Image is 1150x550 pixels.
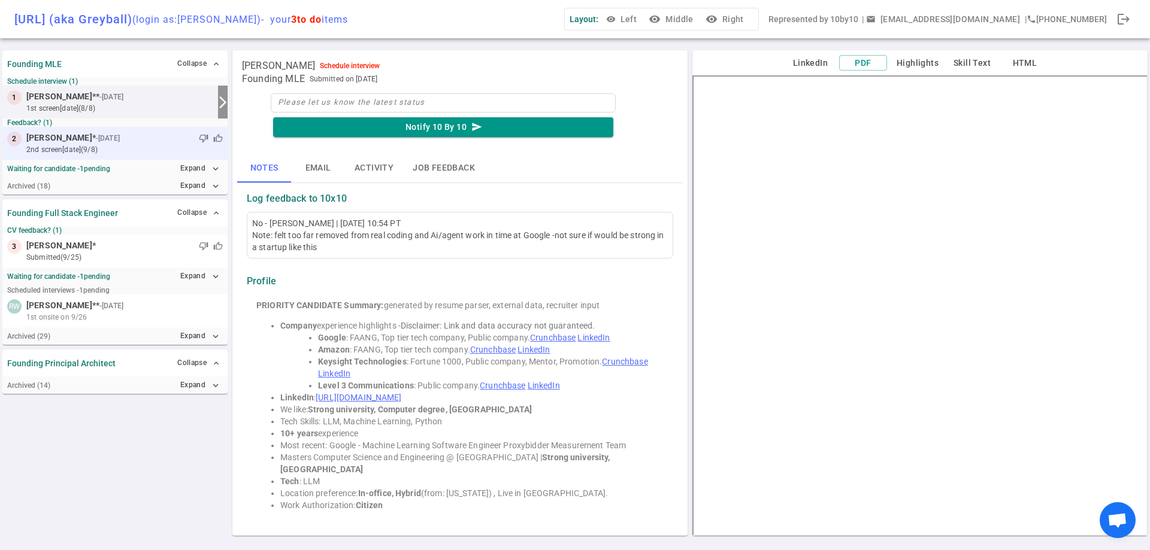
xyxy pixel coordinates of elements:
[7,182,50,190] small: Archived ( 18 )
[7,208,118,218] strong: Founding Full Stack Engineer
[768,8,1107,31] div: Represented by 10by10 | | [PHONE_NUMBER]
[7,272,110,281] strong: Waiting for candidate - 1 pending
[280,403,664,415] li: We like:
[318,379,664,391] li: : Public company.
[280,427,664,439] li: experience
[280,429,318,438] strong: 10+ years
[345,154,403,183] button: Activity
[99,300,123,311] small: - [DATE]
[649,13,661,25] i: visibility
[528,381,560,390] a: LinkedIn
[26,312,87,323] span: 1st onsite on 9/26
[864,8,1025,31] button: Open a message box
[280,415,664,427] li: Tech Skills: LLM, Machine Learning, Python
[318,355,664,379] li: : Fortune 1000, Public company, Mentor, Promotion.
[252,217,668,253] div: No - [PERSON_NAME] | [DATE] 10:54 PT Note: felt too far removed from real coding and Ai/agent wor...
[7,118,223,127] small: Feedback? (1)
[280,320,664,332] li: experience highlights -
[318,357,407,366] strong: Keysight Technologies
[606,14,616,24] span: visibility
[318,333,346,342] strong: Google
[471,121,482,132] i: send
[892,56,943,71] button: Highlights
[177,376,223,394] button: Expandexpand_more
[7,132,22,146] div: 2
[261,14,348,25] span: - your items
[320,62,380,70] div: Schedule interview
[358,488,421,498] strong: In-office, Hybrid
[280,391,664,403] li: :
[177,327,223,345] button: Expandexpand_more
[280,451,664,475] li: Masters Computer Science and Engineering @ [GEOGRAPHIC_DATA] |
[7,286,110,294] small: Scheduled interviews - 1 pending
[530,333,576,342] a: Crunchbase
[401,321,595,330] span: Disclaimer: Link and data accuracy not guaranteed.
[7,165,110,173] strong: Waiting for candidate - 1 pending
[602,357,647,366] a: Crunchbase
[210,163,221,174] i: expand_more
[603,8,641,31] button: Left
[199,133,208,143] span: thumb_down
[291,14,322,25] span: 3 to do
[692,75,1148,536] iframe: candidate_document_preview__iframe
[177,268,223,285] button: Expandexpand_more
[26,132,92,144] span: [PERSON_NAME]
[1027,14,1036,24] i: phone
[1001,56,1049,71] button: HTML
[318,332,664,344] li: : FAANG, Top tier tech company, Public company.
[1112,7,1136,31] div: Done
[211,358,221,368] span: expand_less
[280,476,299,486] strong: Tech
[480,381,525,390] a: Crunchbase
[211,208,221,218] span: expand_less
[256,299,664,311] div: generated by resume parser, external data, recruiter input
[174,204,223,221] button: Collapse
[646,8,698,31] button: visibilityMiddle
[280,475,664,487] li: : LLM
[403,154,485,183] button: Job feedback
[7,226,223,235] small: CV feedback? (1)
[26,252,223,263] small: submitted (9/25)
[310,73,377,85] span: Submitted on [DATE]
[247,275,276,287] strong: Profile
[7,332,50,341] small: Archived ( 29 )
[316,393,401,402] a: [URL][DOMAIN_NAME]
[948,56,996,71] button: Skill Text
[199,241,208,251] span: thumb_down
[132,14,261,25] span: (login as: [PERSON_NAME] )
[210,331,221,342] i: expand_more
[213,241,223,251] span: thumb_up
[839,55,887,71] button: PDF
[237,154,683,183] div: basic tabs example
[26,144,223,155] small: 2nd Screen [DATE] (9/8)
[210,181,221,192] i: expand_more
[26,103,213,114] small: 1st Screen [DATE] (8/8)
[7,381,50,390] small: Archived ( 14 )
[256,300,384,310] strong: PRIORITY CANDIDATE Summary:
[280,452,612,474] strong: Strong university, [GEOGRAPHIC_DATA]
[273,117,613,137] button: Notify 10 By 10send
[26,239,92,252] span: [PERSON_NAME]
[470,345,516,354] a: Crunchbase
[703,8,749,31] button: visibilityRight
[1116,12,1131,26] span: logout
[210,380,221,391] i: expand_more
[318,369,350,378] a: LinkedIn
[247,193,347,205] strong: Log feedback to 10x10
[216,95,230,110] i: arrow_forward_ios
[177,160,223,177] button: Expandexpand_more
[242,60,315,72] span: [PERSON_NAME]
[280,321,317,330] strong: Company
[7,239,22,254] div: 3
[213,133,223,143] span: thumb_up
[26,90,92,103] span: [PERSON_NAME]
[318,345,350,354] strong: Amazon
[174,55,223,72] button: Collapse
[99,92,123,102] small: - [DATE]
[26,299,92,312] span: [PERSON_NAME]
[866,14,876,24] span: email
[517,345,550,354] a: LinkedIn
[786,56,834,71] button: LinkedIn
[211,59,221,69] span: expand_less
[570,14,598,24] span: Layout:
